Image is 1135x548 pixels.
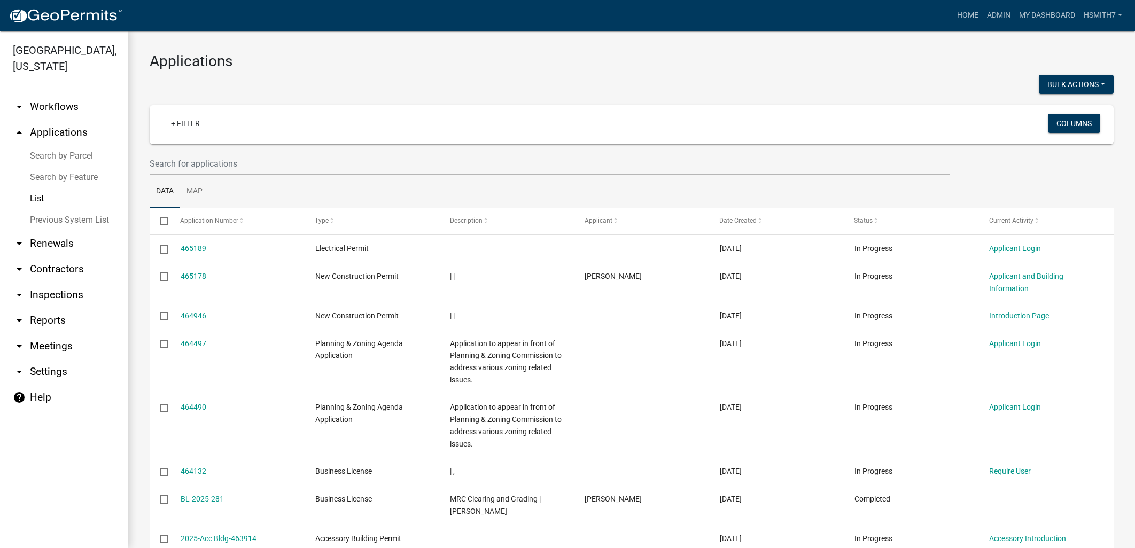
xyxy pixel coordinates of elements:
a: hsmith7 [1079,5,1126,26]
a: Require User [989,467,1031,475]
span: 08/15/2025 [720,403,742,411]
datatable-header-cell: Type [305,208,440,234]
a: Data [150,175,180,209]
a: My Dashboard [1015,5,1079,26]
span: Business License [315,495,372,503]
a: Introduction Page [989,311,1049,320]
h3: Applications [150,52,1114,71]
span: Applicant [585,217,612,224]
span: Business License [315,467,372,475]
i: arrow_drop_down [13,340,26,353]
span: 08/17/2025 [720,311,742,320]
a: BL-2025-281 [181,495,224,503]
a: 465189 [181,244,206,253]
span: Type [315,217,329,224]
span: In Progress [854,339,892,348]
span: Completed [854,495,890,503]
datatable-header-cell: Select [150,208,170,234]
a: 464490 [181,403,206,411]
span: Planning & Zoning Agenda Application [315,339,403,360]
a: Map [180,175,209,209]
span: Electrical Permit [315,244,369,253]
datatable-header-cell: Current Activity [979,208,1114,234]
i: help [13,391,26,404]
span: Status [854,217,873,224]
a: Applicant and Building Information [989,272,1063,293]
span: | | [450,272,455,280]
a: Applicant Login [989,244,1041,253]
span: 08/18/2025 [720,244,742,253]
span: In Progress [854,467,892,475]
span: Description [450,217,483,224]
span: Date Created [720,217,757,224]
a: Admin [983,5,1015,26]
span: Michael Cook [585,495,642,503]
span: 08/18/2025 [720,272,742,280]
a: Applicant Login [989,339,1041,348]
span: New Construction Permit [315,311,399,320]
datatable-header-cell: Date Created [709,208,844,234]
span: Application to appear in front of Planning & Zoning Commission to address various zoning related ... [450,339,562,384]
span: In Progress [854,403,892,411]
span: 08/15/2025 [720,339,742,348]
span: | , [450,467,455,475]
span: In Progress [854,244,892,253]
span: Bailey Smith [585,272,642,280]
span: 08/14/2025 [720,495,742,503]
span: 08/14/2025 [720,534,742,543]
span: Current Activity [989,217,1033,224]
button: Bulk Actions [1039,75,1114,94]
i: arrow_drop_down [13,237,26,250]
a: 465178 [181,272,206,280]
a: Accessory Introduction [989,534,1066,543]
i: arrow_drop_down [13,314,26,327]
span: In Progress [854,311,892,320]
a: + Filter [162,114,208,133]
a: 2025-Acc Bldg-463914 [181,534,256,543]
span: Application Number [181,217,239,224]
input: Search for applications [150,153,950,175]
datatable-header-cell: Application Number [170,208,305,234]
span: | | [450,311,455,320]
span: Application to appear in front of Planning & Zoning Commission to address various zoning related ... [450,403,562,448]
span: In Progress [854,534,892,543]
datatable-header-cell: Description [440,208,574,234]
span: Planning & Zoning Agenda Application [315,403,403,424]
button: Columns [1048,114,1100,133]
span: MRC Clearing and Grading | Cook , Michael [450,495,541,515]
datatable-header-cell: Applicant [574,208,709,234]
a: 464946 [181,311,206,320]
i: arrow_drop_up [13,126,26,139]
a: 464497 [181,339,206,348]
span: New Construction Permit [315,272,399,280]
i: arrow_drop_down [13,288,26,301]
i: arrow_drop_down [13,100,26,113]
span: Accessory Building Permit [315,534,401,543]
span: 08/14/2025 [720,467,742,475]
datatable-header-cell: Status [844,208,979,234]
i: arrow_drop_down [13,365,26,378]
a: 464132 [181,467,206,475]
span: In Progress [854,272,892,280]
a: Home [953,5,983,26]
a: Applicant Login [989,403,1041,411]
i: arrow_drop_down [13,263,26,276]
